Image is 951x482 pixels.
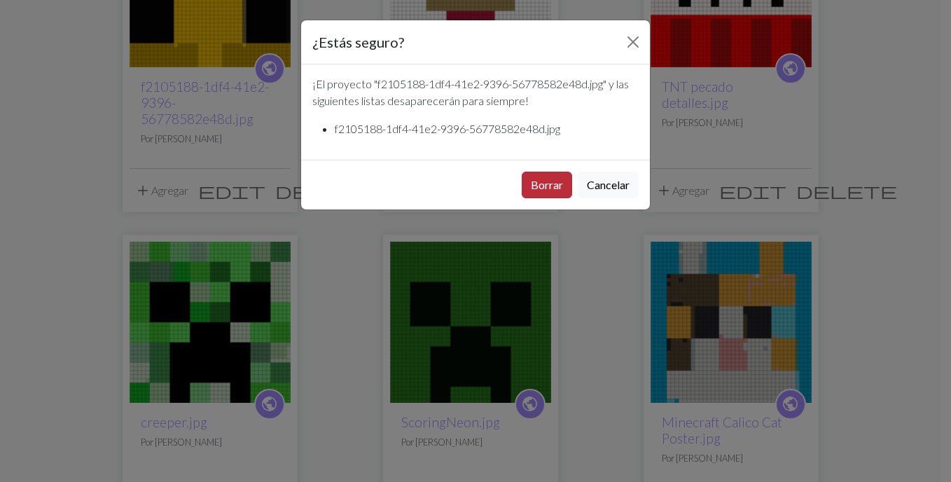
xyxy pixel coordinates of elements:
[578,172,639,198] button: Cancelar
[335,120,639,137] li: f2105188-1df4-41e2-9396-56778582e48d.jpg
[312,32,404,53] h5: ¿Estás seguro?
[312,76,639,109] p: ¡El proyecto "f2105188-1df4-41e2-9396-56778582e48d.jpg" y las siguientes listas desaparecerán par...
[622,31,644,53] button: Cerrar
[522,172,572,198] button: Borrar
